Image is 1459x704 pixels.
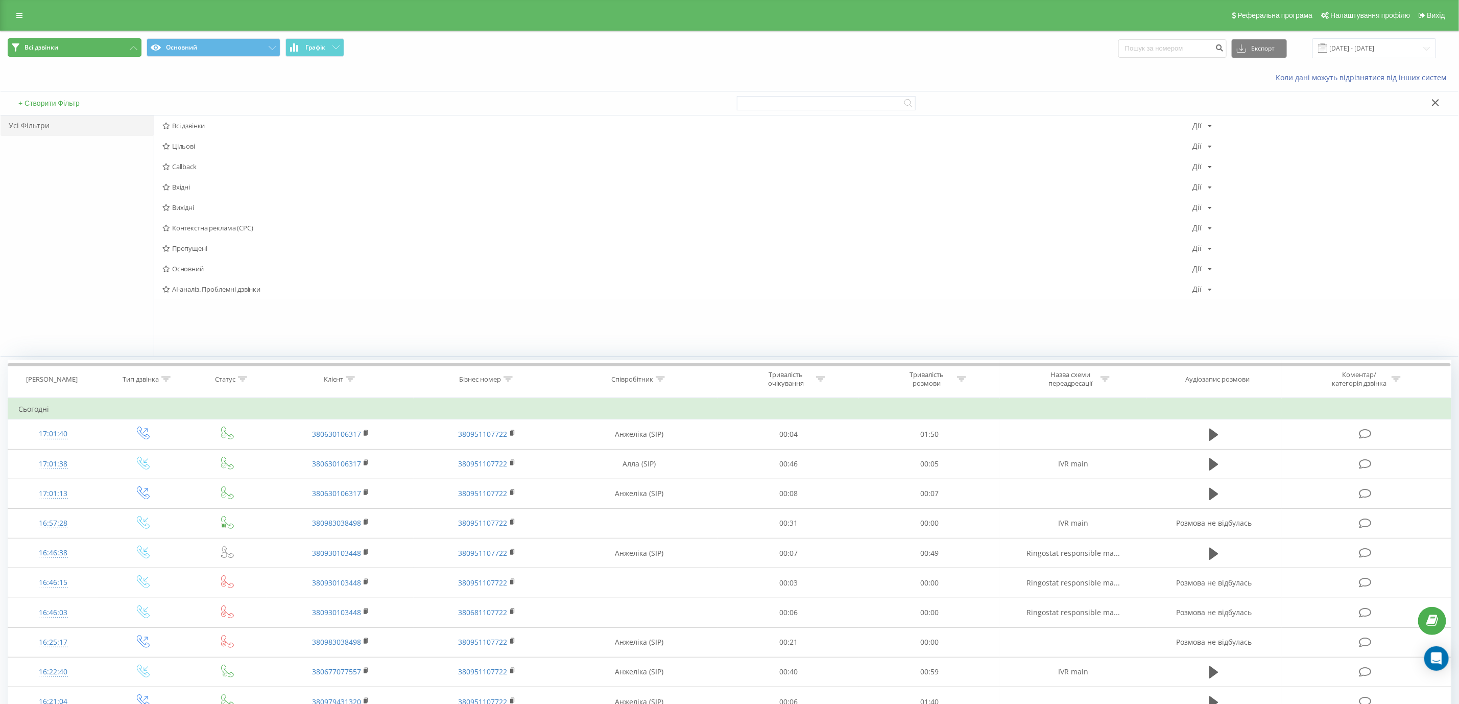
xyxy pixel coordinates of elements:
td: 00:31 [718,508,859,538]
a: 380951107722 [459,459,508,468]
a: 380951107722 [459,518,508,528]
td: 00:03 [718,568,859,598]
td: 00:46 [718,449,859,479]
div: 16:46:15 [18,573,88,593]
input: Пошук за номером [1118,39,1227,58]
a: 380983038498 [312,637,361,647]
span: Розмова не відбулась [1176,607,1252,617]
div: 17:01:13 [18,484,88,504]
a: 380630106317 [312,488,361,498]
a: 380630106317 [312,459,361,468]
a: 380951107722 [459,637,508,647]
td: Анжеліка (SIP) [560,657,718,687]
a: 380630106317 [312,429,361,439]
a: 380930103448 [312,548,361,558]
a: 380951107722 [459,578,508,588]
td: 00:00 [859,508,1000,538]
td: 00:00 [859,627,1000,657]
td: 00:05 [859,449,1000,479]
td: IVR main [1000,449,1146,479]
span: Основний [162,265,1193,272]
span: Цільові [162,143,1193,150]
div: Open Intercom Messenger [1424,646,1449,671]
div: Дії [1193,286,1202,293]
td: Сьогодні [8,399,1451,419]
td: 00:08 [718,479,859,508]
span: AI-аналіз. Проблемні дзвінки [162,286,1193,293]
td: 00:07 [718,538,859,568]
div: 16:46:38 [18,543,88,563]
span: Ringostat responsible ma... [1026,578,1120,588]
div: Дії [1193,143,1202,150]
div: 16:46:03 [18,603,88,623]
td: 01:50 [859,419,1000,449]
a: 380677077557 [312,667,361,676]
span: Реферальна програма [1238,11,1313,19]
div: Співробітник [611,375,653,384]
div: 17:01:40 [18,424,88,444]
span: Callback [162,163,1193,170]
a: 380930103448 [312,607,361,617]
div: 16:22:40 [18,662,88,682]
div: Коментар/категорія дзвінка [1329,370,1389,388]
span: Ringostat responsible ma... [1026,548,1120,558]
div: Дії [1193,163,1202,170]
button: Графік [285,38,344,57]
div: Аудіозапис розмови [1185,375,1250,384]
span: Вихідні [162,204,1193,211]
span: Контекстна реклама (CPC) [162,224,1193,231]
span: Розмова не відбулась [1176,578,1252,588]
div: [PERSON_NAME] [26,375,78,384]
td: 00:06 [718,598,859,627]
button: Закрити [1428,98,1443,109]
td: IVR main [1000,657,1146,687]
td: Алла (SIP) [560,449,718,479]
button: Всі дзвінки [8,38,141,57]
a: 380951107722 [459,429,508,439]
a: 380681107722 [459,607,508,617]
button: + Створити Фільтр [15,99,83,108]
span: Розмова не відбулась [1176,518,1252,528]
div: Тип дзвінка [123,375,159,384]
td: 00:00 [859,598,1000,627]
td: 00:40 [718,657,859,687]
div: Дії [1193,204,1202,211]
div: Бізнес номер [459,375,501,384]
td: 00:49 [859,538,1000,568]
td: 00:04 [718,419,859,449]
td: Анжеліка (SIP) [560,479,718,508]
a: 380983038498 [312,518,361,528]
td: 00:21 [718,627,859,657]
span: Всі дзвінки [162,122,1193,129]
div: Тривалість розмови [900,370,954,388]
a: 380951107722 [459,667,508,676]
div: Дії [1193,122,1202,129]
span: Всі дзвінки [25,43,58,52]
span: Ringostat responsible ma... [1026,607,1120,617]
div: 17:01:38 [18,454,88,474]
div: Клієнт [324,375,343,384]
div: 16:57:28 [18,513,88,533]
span: Графік [305,44,325,51]
td: IVR main [1000,508,1146,538]
td: 00:00 [859,568,1000,598]
div: Усі Фільтри [1,115,154,136]
a: 380951107722 [459,548,508,558]
div: Дії [1193,183,1202,191]
div: Тривалість очікування [759,370,814,388]
a: 380951107722 [459,488,508,498]
span: Налаштування профілю [1330,11,1410,19]
div: 16:25:17 [18,632,88,652]
div: Статус [215,375,235,384]
td: 00:59 [859,657,1000,687]
div: Назва схеми переадресації [1043,370,1098,388]
span: Пропущені [162,245,1193,252]
span: Розмова не відбулась [1176,637,1252,647]
a: 380930103448 [312,578,361,588]
button: Експорт [1232,39,1287,58]
div: Дії [1193,245,1202,252]
td: 00:07 [859,479,1000,508]
td: Анжеліка (SIP) [560,538,718,568]
a: Коли дані можуть відрізнятися вiд інших систем [1276,73,1451,82]
td: Анжеліка (SIP) [560,419,718,449]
